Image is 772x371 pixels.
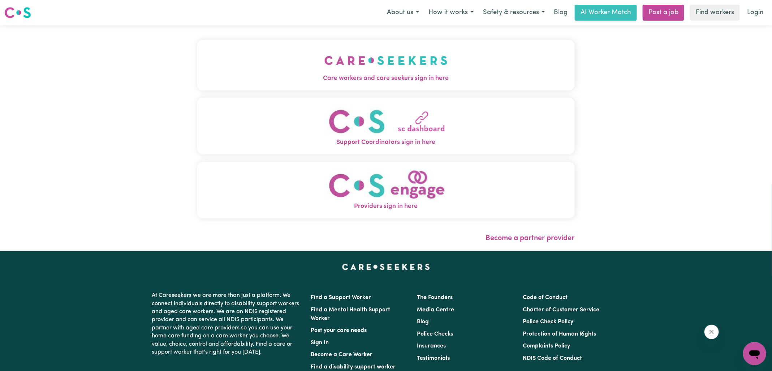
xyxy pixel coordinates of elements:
a: Find a disability support worker [311,364,396,370]
button: Care workers and care seekers sign in here [197,40,575,90]
a: Complaints Policy [523,343,570,349]
a: The Founders [417,295,453,300]
a: Find a Support Worker [311,295,371,300]
a: Post a job [643,5,684,21]
a: Insurances [417,343,446,349]
a: Blog [549,5,572,21]
a: Code of Conduct [523,295,568,300]
a: NDIS Code of Conduct [523,355,582,361]
a: Post your care needs [311,328,367,333]
a: Protection of Human Rights [523,331,596,337]
button: How it works [424,5,478,20]
iframe: Close message [704,325,719,339]
a: Careseekers home page [342,264,430,270]
button: Providers sign in here [197,162,575,218]
a: Sign In [311,340,329,346]
a: Find a Mental Health Support Worker [311,307,391,321]
span: Care workers and care seekers sign in here [197,74,575,83]
button: Support Coordinators sign in here [197,98,575,154]
a: Testimonials [417,355,450,361]
p: At Careseekers we are more than just a platform. We connect individuals directly to disability su... [152,289,302,359]
a: Find workers [690,5,740,21]
span: Need any help? [4,5,44,11]
a: Blog [417,319,429,325]
span: Support Coordinators sign in here [197,138,575,147]
a: Charter of Customer Service [523,307,599,313]
a: Become a partner provider [486,235,575,242]
a: Media Centre [417,307,454,313]
span: Providers sign in here [197,202,575,211]
a: Police Checks [417,331,453,337]
a: Become a Care Worker [311,352,373,358]
a: Login [743,5,768,21]
a: Careseekers logo [4,4,31,21]
a: Police Check Policy [523,319,573,325]
iframe: Button to launch messaging window [743,342,766,365]
a: AI Worker Match [575,5,637,21]
img: Careseekers logo [4,6,31,19]
button: Safety & resources [478,5,549,20]
button: About us [382,5,424,20]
